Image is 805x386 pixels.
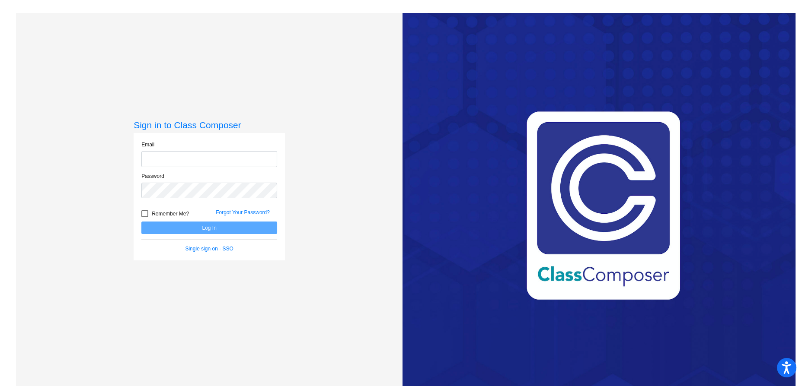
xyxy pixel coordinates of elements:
label: Email [141,141,154,149]
label: Password [141,172,164,180]
span: Remember Me? [152,209,189,219]
h3: Sign in to Class Composer [134,120,285,130]
a: Forgot Your Password? [216,209,270,215]
button: Log In [141,221,277,234]
a: Single sign on - SSO [185,246,233,252]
